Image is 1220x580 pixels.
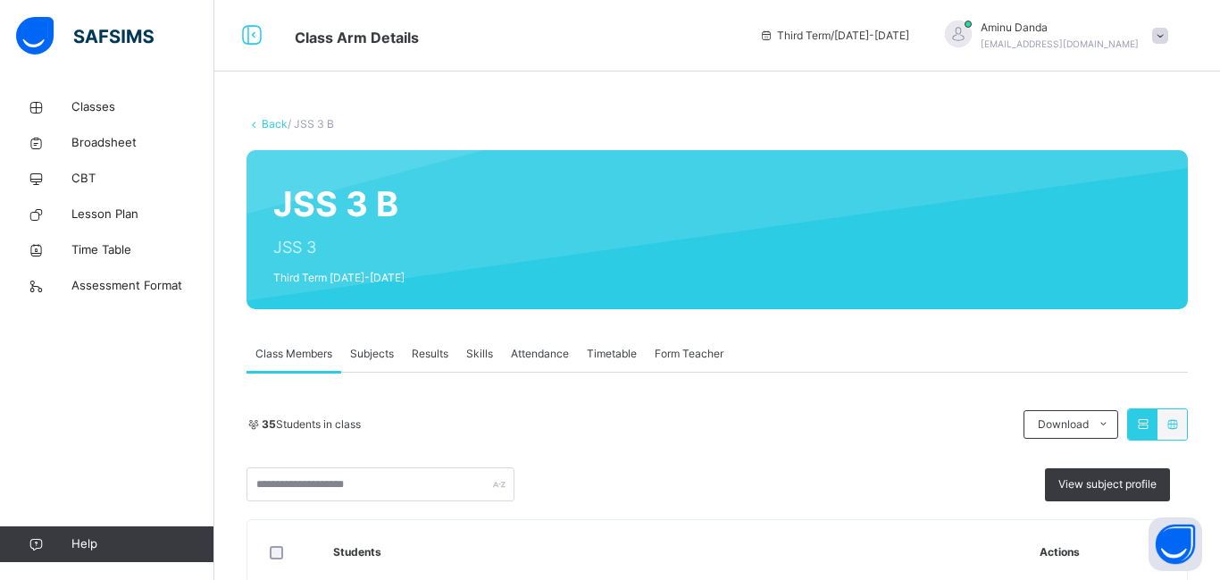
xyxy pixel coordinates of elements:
[262,417,276,431] b: 35
[981,38,1139,49] span: [EMAIL_ADDRESS][DOMAIN_NAME]
[71,134,214,152] span: Broadsheet
[71,98,214,116] span: Classes
[1058,476,1157,492] span: View subject profile
[412,346,448,362] span: Results
[1038,416,1089,433] span: Download
[288,117,334,130] span: / JSS 3 B
[466,346,493,362] span: Skills
[511,346,569,362] span: Attendance
[262,416,361,433] span: Students in class
[16,17,154,55] img: safsims
[759,28,909,44] span: session/term information
[262,117,288,130] a: Back
[295,29,419,46] span: Class Arm Details
[927,20,1177,52] div: AminuDanda
[1149,517,1202,571] button: Open asap
[71,241,214,259] span: Time Table
[71,277,214,295] span: Assessment Format
[587,346,637,362] span: Timetable
[71,206,214,223] span: Lesson Plan
[71,535,213,553] span: Help
[981,20,1139,36] span: Aminu Danda
[71,170,214,188] span: CBT
[255,346,332,362] span: Class Members
[350,346,394,362] span: Subjects
[655,346,723,362] span: Form Teacher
